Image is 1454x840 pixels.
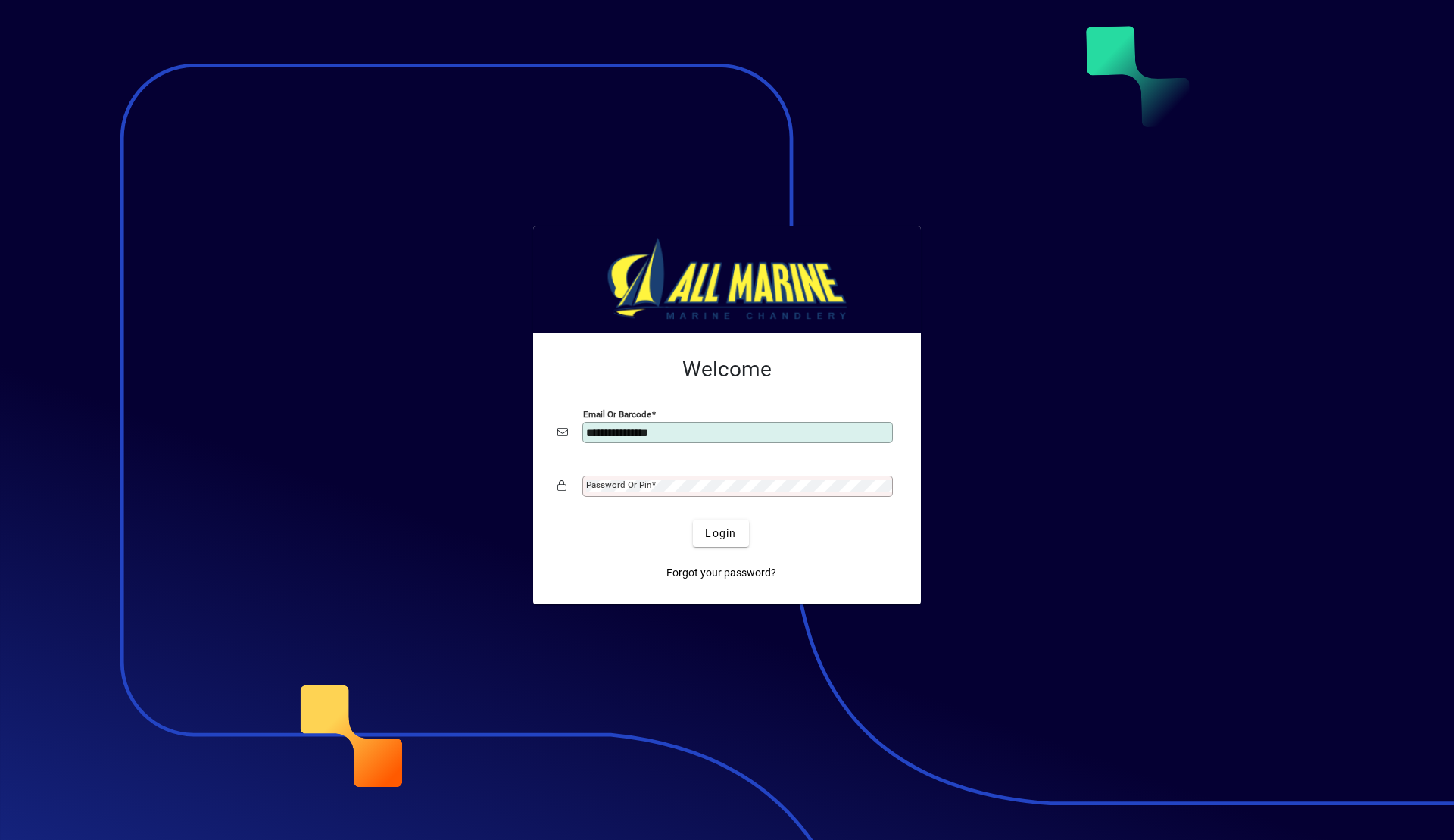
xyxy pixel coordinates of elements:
[557,357,897,383] h2: Welcome
[705,526,736,542] span: Login
[583,409,651,420] mat-label: Email or Barcode
[586,479,651,490] mat-label: Password or Pin
[666,565,776,581] span: Forgot your password?
[693,520,748,547] button: Login
[660,559,782,586] a: Forgot your password?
